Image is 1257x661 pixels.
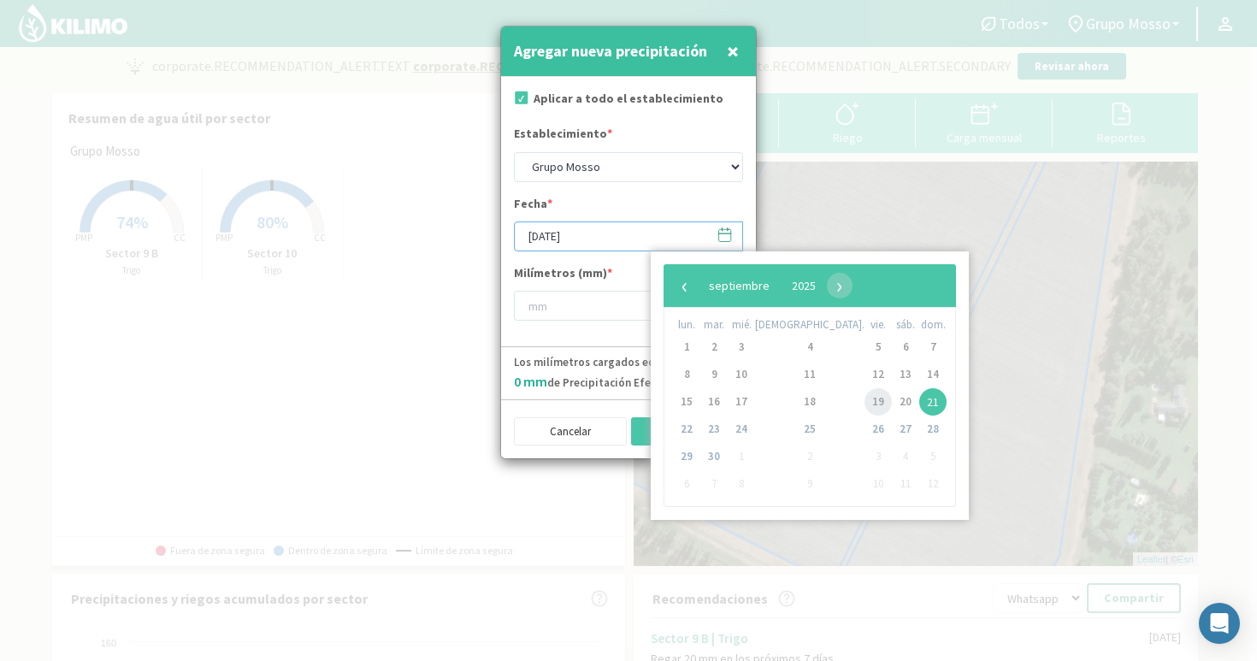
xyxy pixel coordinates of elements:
th: weekday [865,316,892,333]
th: weekday [919,316,947,333]
span: 14 [919,361,947,388]
span: 11 [796,361,823,388]
span: 5 [919,443,947,470]
span: 6 [673,470,700,498]
span: 26 [865,416,892,443]
span: 18 [796,388,823,416]
bs-datepicker-container: calendar [497,251,815,520]
th: weekday [892,316,919,333]
span: 8 [728,470,755,498]
span: 3 [728,333,755,361]
div: Open Intercom Messenger [1199,603,1240,644]
span: 2 [796,443,823,470]
span: 13 [892,361,919,388]
span: 9 [796,470,823,498]
span: 29 [673,443,700,470]
th: weekday [673,316,700,333]
span: 21 [919,388,947,416]
span: 1 [673,333,700,361]
label: Fecha [514,195,552,217]
span: › [827,273,853,298]
span: 8 [673,361,700,388]
h4: Agregar nueva precipitación [514,39,707,63]
span: 12 [919,470,947,498]
span: 20 [892,388,919,416]
button: Close [723,34,743,68]
span: 27 [892,416,919,443]
span: 3 [865,443,892,470]
span: 28 [919,416,947,443]
span: 10 [728,361,755,388]
span: 9 [700,361,728,388]
span: 11 [892,470,919,498]
span: 23 [700,416,728,443]
span: 17 [728,388,755,416]
span: 4 [796,333,823,361]
label: Aplicar a todo el establecimiento [534,90,723,108]
span: 10 [865,470,892,498]
span: 15 [673,388,700,416]
span: 30 [700,443,728,470]
span: 25 [796,416,823,443]
span: 6 [892,333,919,361]
th: weekday [728,316,755,333]
span: 5 [865,333,892,361]
span: 24 [728,416,755,443]
span: 4 [892,443,919,470]
span: 2025 [792,278,816,293]
span: 2 [700,333,728,361]
span: 16 [700,388,728,416]
span: 12 [865,361,892,388]
th: weekday [700,316,728,333]
label: Establecimiento [514,125,612,147]
button: septiembre [698,273,781,298]
span: 7 [919,333,947,361]
button: 2025 [781,273,827,298]
span: septiembre [709,278,770,293]
span: × [727,37,739,65]
th: weekday [755,316,865,333]
button: ‹ [672,273,698,298]
bs-datepicker-navigation-view: ​ ​ ​ [672,274,853,289]
span: 19 [865,388,892,416]
span: 22 [673,416,700,443]
span: 7 [700,470,728,498]
span: 1 [728,443,755,470]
